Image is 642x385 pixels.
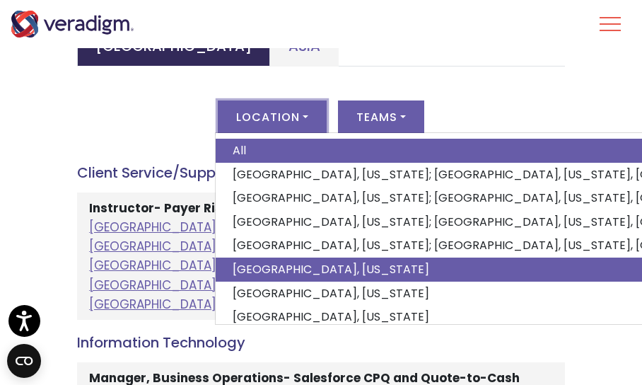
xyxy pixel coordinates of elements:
[600,6,621,42] button: Toggle Navigation Menu
[77,334,565,351] h4: Information Technology
[11,11,134,38] img: Veradigm logo
[338,100,424,133] button: Teams
[77,164,565,181] h4: Client Service/Support
[89,219,557,313] a: [GEOGRAPHIC_DATA], [US_STATE]; [GEOGRAPHIC_DATA], [US_STATE], [GEOGRAPHIC_DATA]; [GEOGRAPHIC_DATA...
[218,100,327,133] button: Location
[7,344,41,378] button: Open CMP widget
